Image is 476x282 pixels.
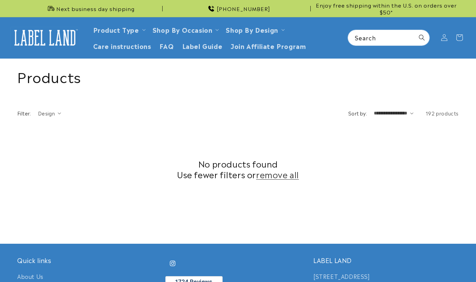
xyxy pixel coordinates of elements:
[155,38,178,54] a: FAQ
[231,42,306,50] span: Join Affiliate Program
[182,42,223,50] span: Label Guide
[93,25,139,34] a: Product Type
[153,26,213,33] span: Shop By Occasion
[17,110,31,117] h2: Filter:
[313,256,459,264] h2: LABEL LAND
[89,21,148,38] summary: Product Type
[256,169,299,180] a: remove all
[8,24,82,51] a: Label Land
[56,5,135,12] span: Next business day shipping
[148,21,222,38] summary: Shop By Occasion
[17,67,459,85] h1: Products
[178,38,227,54] a: Label Guide
[313,2,459,15] span: Enjoy free shipping within the U.S. on orders over $50*
[93,42,151,50] span: Care instructions
[348,110,367,117] label: Sort by:
[38,110,55,117] span: Design
[426,110,459,117] span: 192 products
[159,42,174,50] span: FAQ
[38,110,61,117] summary: Design (0 selected)
[226,25,278,34] a: Shop By Design
[414,30,429,45] button: Search
[17,256,163,264] h2: Quick links
[222,21,287,38] summary: Shop By Design
[17,158,459,180] h2: No products found Use fewer filters or
[226,38,310,54] a: Join Affiliate Program
[89,38,155,54] a: Care instructions
[10,27,79,48] img: Label Land
[217,5,270,12] span: [PHONE_NUMBER]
